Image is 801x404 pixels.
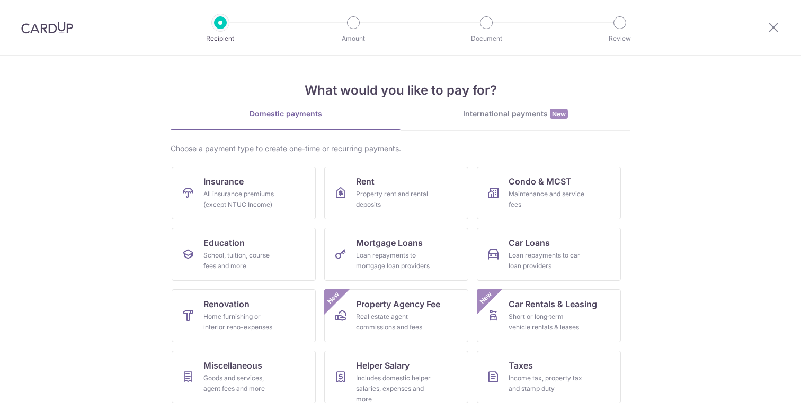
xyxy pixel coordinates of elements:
[509,189,585,210] div: Maintenance and service fees
[356,250,432,271] div: Loan repayments to mortgage loan providers
[314,33,393,44] p: Amount
[203,359,262,372] span: Miscellaneous
[509,175,572,188] span: Condo & MCST
[203,250,280,271] div: School, tuition, course fees and more
[581,33,659,44] p: Review
[171,81,630,100] h4: What would you like to pay for?
[509,250,585,271] div: Loan repayments to car loan providers
[509,359,533,372] span: Taxes
[509,298,597,310] span: Car Rentals & Leasing
[203,189,280,210] div: All insurance premiums (except NTUC Income)
[477,289,495,307] span: New
[172,228,316,281] a: EducationSchool, tuition, course fees and more
[325,289,342,307] span: New
[324,167,468,219] a: RentProperty rent and rental deposits
[356,359,410,372] span: Helper Salary
[172,351,316,403] a: MiscellaneousGoods and services, agent fees and more
[21,21,73,34] img: CardUp
[509,236,550,249] span: Car Loans
[356,298,440,310] span: Property Agency Fee
[181,33,260,44] p: Recipient
[203,236,245,249] span: Education
[400,108,630,120] div: International payments
[324,351,468,403] a: Helper SalaryIncludes domestic helper salaries, expenses and more
[447,33,526,44] p: Document
[203,298,250,310] span: Renovation
[356,189,432,210] div: Property rent and rental deposits
[356,311,432,333] div: Real estate agent commissions and fees
[172,289,316,342] a: RenovationHome furnishing or interior reno-expenses
[509,311,585,333] div: Short or long‑term vehicle rentals & leases
[172,167,316,219] a: InsuranceAll insurance premiums (except NTUC Income)
[356,236,423,249] span: Mortgage Loans
[203,373,280,394] div: Goods and services, agent fees and more
[477,351,621,403] a: TaxesIncome tax, property tax and stamp duty
[477,228,621,281] a: Car LoansLoan repayments to car loan providers
[171,143,630,154] div: Choose a payment type to create one-time or recurring payments.
[477,167,621,219] a: Condo & MCSTMaintenance and service fees
[509,373,585,394] div: Income tax, property tax and stamp duty
[324,289,468,342] a: Property Agency FeeReal estate agent commissions and feesNew
[203,311,280,333] div: Home furnishing or interior reno-expenses
[324,228,468,281] a: Mortgage LoansLoan repayments to mortgage loan providers
[171,108,400,119] div: Domestic payments
[550,109,568,119] span: New
[356,175,375,188] span: Rent
[203,175,244,188] span: Insurance
[477,289,621,342] a: Car Rentals & LeasingShort or long‑term vehicle rentals & leasesNew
